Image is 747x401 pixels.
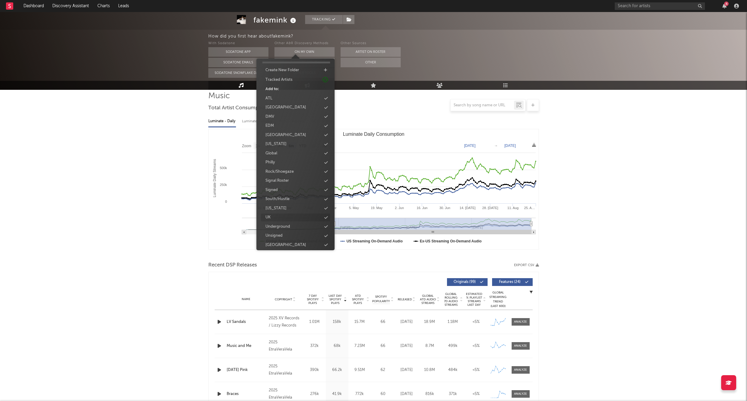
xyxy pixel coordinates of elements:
[305,343,324,349] div: 372k
[524,206,535,210] text: 25. A…
[265,233,283,239] div: Unsigned
[396,367,417,373] div: [DATE]
[722,4,727,8] button: 6
[220,183,227,187] text: 250k
[265,214,271,220] div: UK
[349,206,359,210] text: 5. May
[227,391,266,397] a: Braces
[265,159,275,166] div: Philly
[305,294,321,305] span: 7 Day Spotify Plays
[262,55,330,63] input: Search for folders...
[420,319,440,325] div: 18.9M
[265,86,279,92] div: Add to:
[208,40,268,47] div: With Sodatone
[447,278,488,286] button: Originals(99)
[265,67,299,73] div: Create New Folder
[256,144,260,148] text: 1w
[265,123,274,129] div: EDM
[227,367,266,373] a: [DATE] Pink
[443,391,463,397] div: 371k
[265,224,290,230] div: Underground
[265,114,274,120] div: DMV
[464,144,476,148] text: [DATE]
[417,206,427,210] text: 16. Jun
[327,391,347,397] div: 41.9k
[212,159,216,197] text: Luminate Daily Streams
[305,15,343,24] button: Tracking
[269,363,302,377] div: 2025 EtnaVeraVela
[341,40,401,47] div: Other Sources
[225,200,227,203] text: 0
[265,242,306,248] div: [GEOGRAPHIC_DATA]
[341,58,401,67] button: Other
[227,343,266,349] a: Music and Me
[227,297,266,302] div: Name
[496,280,524,284] span: Features ( 24 )
[396,391,417,397] div: [DATE]
[265,132,306,138] div: [GEOGRAPHIC_DATA]
[208,47,268,57] button: Sodatone App
[305,319,324,325] div: 1.01M
[341,47,401,57] button: Artist on Roster
[398,298,412,301] span: Released
[372,319,393,325] div: 66
[372,295,390,304] span: Spotify Popularity
[504,144,516,148] text: [DATE]
[443,292,459,307] span: Global Rolling 7D Audio Streams
[265,141,286,147] div: [US_STATE]
[209,129,539,249] svg: Luminate Daily Consumption
[265,196,289,202] div: South/Hustle
[274,47,335,57] button: On My Own
[372,367,393,373] div: 62
[265,150,277,156] div: Global
[343,132,404,137] text: Luminate Daily Consumption
[242,116,274,126] div: Luminate - Weekly
[439,206,450,210] text: 30. Jun
[208,93,230,100] span: Music
[350,343,369,349] div: 7.23M
[514,263,539,267] button: Export CSV
[494,144,498,148] text: →
[208,116,236,126] div: Luminate - Daily
[274,58,335,67] button: Word Of Mouth
[466,391,486,397] div: <5%
[396,343,417,349] div: [DATE]
[451,103,514,108] input: Search by song name or URL
[443,319,463,325] div: 1.18M
[327,343,347,349] div: 68k
[208,68,268,78] button: Sodatone Snowflake Data
[451,280,479,284] span: Originals ( 99 )
[371,206,383,210] text: 19. May
[327,367,347,373] div: 66.2k
[466,319,486,325] div: <5%
[350,367,369,373] div: 9.51M
[482,206,498,210] text: 28. [DATE]
[265,77,292,83] div: Tracked Artists
[443,367,463,373] div: 484k
[265,178,289,184] div: Signal Roster
[242,144,251,148] text: Zoom
[420,367,440,373] div: 10.8M
[265,205,286,211] div: [US_STATE]
[327,319,347,325] div: 158k
[350,391,369,397] div: 772k
[466,367,486,373] div: <5%
[420,343,440,349] div: 8.7M
[507,206,518,210] text: 11. Aug
[274,40,335,47] div: Other A&R Discovery Methods
[265,105,306,111] div: [GEOGRAPHIC_DATA]
[420,391,440,397] div: 816k
[615,2,705,10] input: Search for artists
[396,319,417,325] div: [DATE]
[305,391,324,397] div: 276k
[227,319,266,325] div: LV Sandals
[350,319,369,325] div: 15.7M
[459,206,475,210] text: 14. [DATE]
[265,169,294,175] div: Rock/Shoegaze
[466,292,482,307] span: Estimated % Playlist Streams Last Day
[265,187,278,193] div: Signed
[220,166,227,170] text: 500k
[327,294,343,305] span: Last Day Spotify Plays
